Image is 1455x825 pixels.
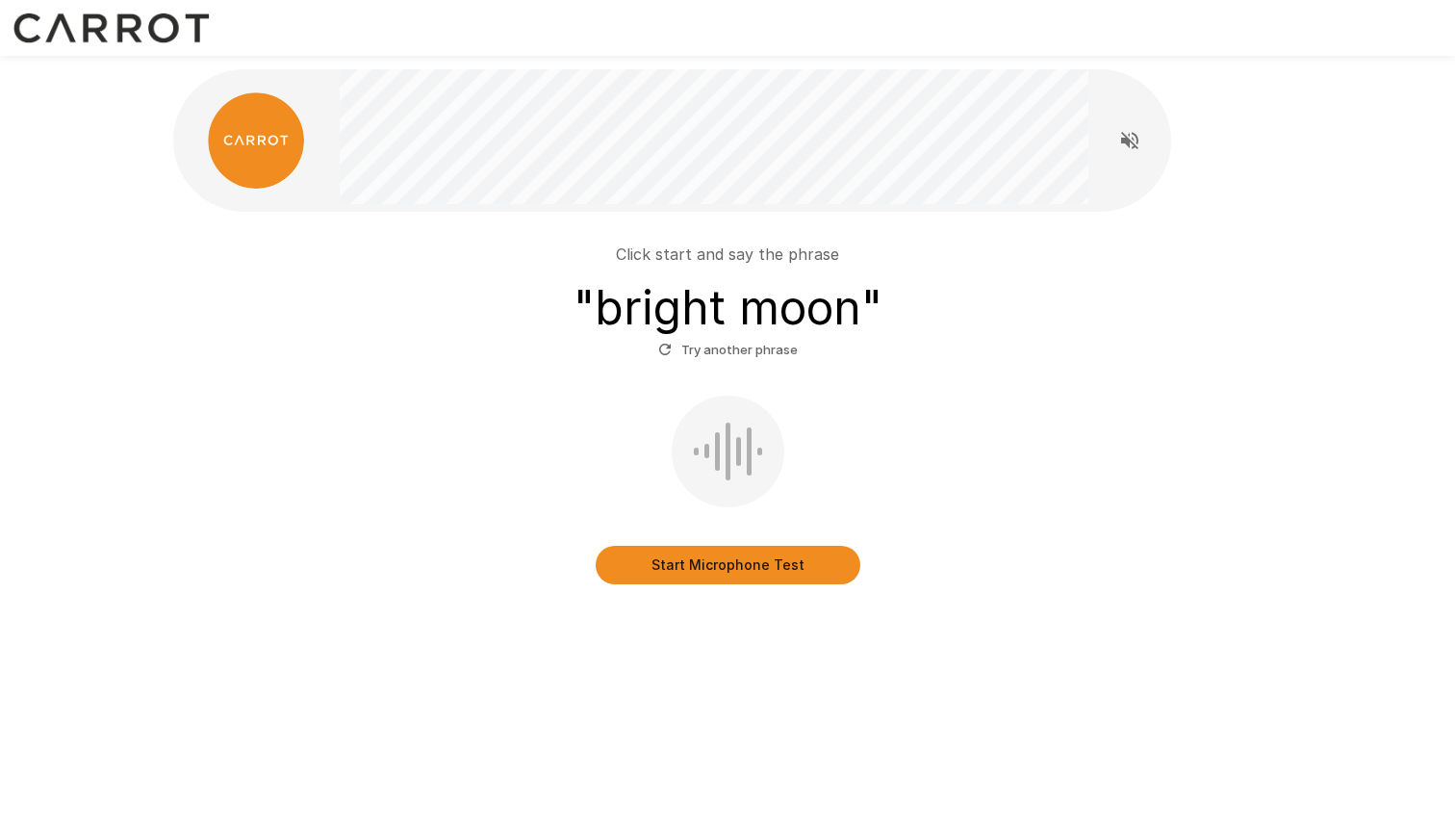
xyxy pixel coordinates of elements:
[1110,121,1149,160] button: Read questions aloud
[208,92,304,189] img: carrot_logo.png
[653,335,803,365] button: Try another phrase
[574,281,882,335] h3: " bright moon "
[596,546,860,584] button: Start Microphone Test
[616,243,839,266] p: Click start and say the phrase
